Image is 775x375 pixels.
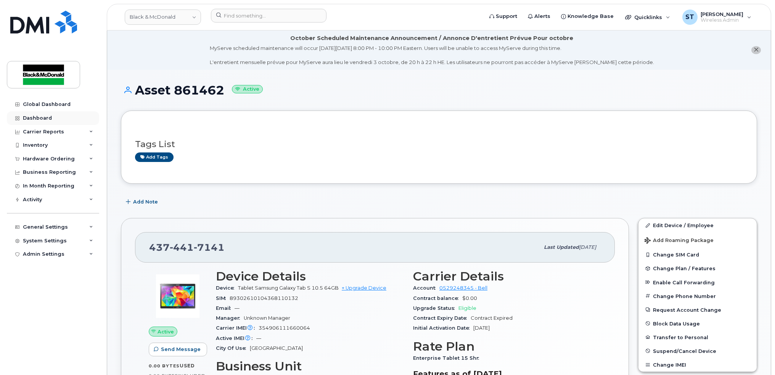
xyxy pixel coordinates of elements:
[232,85,263,94] small: Active
[653,348,716,354] span: Suspend/Cancel Device
[638,358,757,372] button: Change IMEI
[216,305,235,311] span: Email
[170,242,194,253] span: 441
[155,273,201,319] img: image20231002-3703462-17cxfu5.jpeg
[413,295,462,301] span: Contract balance
[413,315,471,321] span: Contract Expiry Date
[259,325,310,331] span: 354906111660064
[216,345,250,351] span: City Of Use
[216,295,230,301] span: SIM
[471,315,513,321] span: Contract Expired
[216,335,256,341] span: Active IMEI
[256,335,261,341] span: —
[121,195,164,209] button: Add Note
[751,46,761,54] button: close notification
[413,269,601,283] h3: Carrier Details
[216,315,244,321] span: Manager
[413,305,458,311] span: Upgrade Status
[230,295,298,301] span: 89302610104368110132
[238,285,339,291] span: Tablet Samsung Galaxy Tab S 10.5 64GB
[413,325,473,331] span: Initial Activation Date
[638,261,757,275] button: Change Plan / Features
[194,242,225,253] span: 7141
[638,218,757,232] a: Edit Device / Employee
[244,315,290,321] span: Unknown Manager
[216,359,404,373] h3: Business Unit
[342,285,386,291] a: + Upgrade Device
[216,285,238,291] span: Device
[210,45,654,66] div: MyServe scheduled maintenance will occur [DATE][DATE] 8:00 PM - 10:00 PM Eastern. Users will be u...
[149,242,225,253] span: 437
[638,303,757,317] button: Request Account Change
[458,305,476,311] span: Eligible
[638,317,757,330] button: Block Data Usage
[638,276,757,289] button: Enable Call Forwarding
[216,269,404,283] h3: Device Details
[121,83,757,97] h1: Asset 861462
[439,285,487,291] a: 0529248345 - Bell
[290,34,573,42] div: October Scheduled Maintenance Announcement / Annonce D'entretient Prévue Pour octobre
[250,345,303,351] span: [GEOGRAPHIC_DATA]
[544,244,579,250] span: Last updated
[645,237,714,245] span: Add Roaming Package
[158,328,174,335] span: Active
[161,346,201,353] span: Send Message
[135,152,174,162] a: Add tags
[235,305,240,311] span: —
[653,266,716,271] span: Change Plan / Features
[638,289,757,303] button: Change Phone Number
[638,248,757,261] button: Change SIM Card
[216,325,259,331] span: Carrier IMEI
[473,325,490,331] span: [DATE]
[638,344,757,358] button: Suspend/Cancel Device
[413,285,439,291] span: Account
[579,244,596,250] span: [DATE]
[638,232,757,248] button: Add Roaming Package
[638,330,757,344] button: Transfer to Personal
[413,355,483,361] span: Enterprise Tablet 15 Shr
[149,363,180,369] span: 0.00 Bytes
[180,363,195,369] span: used
[135,139,743,149] h3: Tags List
[462,295,477,301] span: $0.00
[133,198,158,205] span: Add Note
[413,340,601,353] h3: Rate Plan
[149,343,207,356] button: Send Message
[653,279,715,285] span: Enable Call Forwarding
